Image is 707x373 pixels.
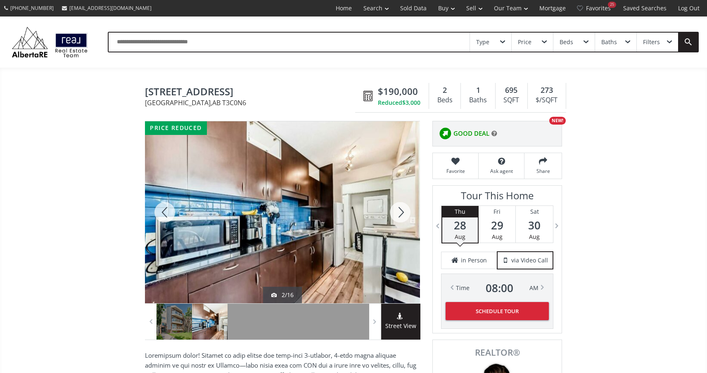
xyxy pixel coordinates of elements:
div: 2/16 [271,291,294,299]
span: REALTOR® [442,348,553,357]
span: Ask agent [483,168,520,175]
div: Thu [442,206,478,217]
div: Price [518,39,531,45]
div: 1826 11 Avenue SW #401 Calgary, AB T3C0N6 - Photo 2 of 16 [145,121,420,303]
span: [PHONE_NUMBER] [10,5,54,12]
span: 08 : 00 [486,282,513,294]
div: price reduced [145,121,207,135]
span: 1826 11 Avenue SW #401 [145,86,359,99]
div: Sat [516,206,553,217]
img: Logo [8,25,91,59]
div: 273 [532,85,562,96]
div: Reduced [378,99,420,107]
div: Fri [479,206,515,217]
div: Filters [643,39,660,45]
div: NEW! [549,117,566,125]
div: Baths [465,94,491,106]
div: Type [476,39,489,45]
div: Beds [560,39,573,45]
span: [EMAIL_ADDRESS][DOMAIN_NAME] [69,5,152,12]
span: Aug [492,233,503,241]
span: [GEOGRAPHIC_DATA] , AB T3C0N6 [145,99,359,106]
img: rating icon [437,125,453,142]
span: Aug [529,233,540,241]
span: GOOD DEAL [453,129,489,138]
span: 29 [479,220,515,231]
span: Aug [455,233,465,241]
span: Favorite [437,168,474,175]
h3: Tour This Home [441,190,553,205]
span: 28 [442,220,478,231]
span: Street View [381,321,420,331]
div: 25 [608,2,616,8]
div: SQFT [500,94,523,106]
button: Schedule Tour [446,302,549,320]
span: Share [529,168,558,175]
span: $3,000 [402,99,420,107]
div: Beds [433,94,456,106]
span: via Video Call [511,256,548,264]
span: in Person [461,256,487,264]
div: 2 [433,85,456,96]
a: [EMAIL_ADDRESS][DOMAIN_NAME] [58,0,156,16]
div: Baths [601,39,617,45]
span: 695 [505,85,517,96]
div: 1 [465,85,491,96]
span: $190,000 [378,85,418,98]
div: $/SQFT [532,94,562,106]
div: Time AM [456,282,539,294]
span: 30 [516,220,553,231]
